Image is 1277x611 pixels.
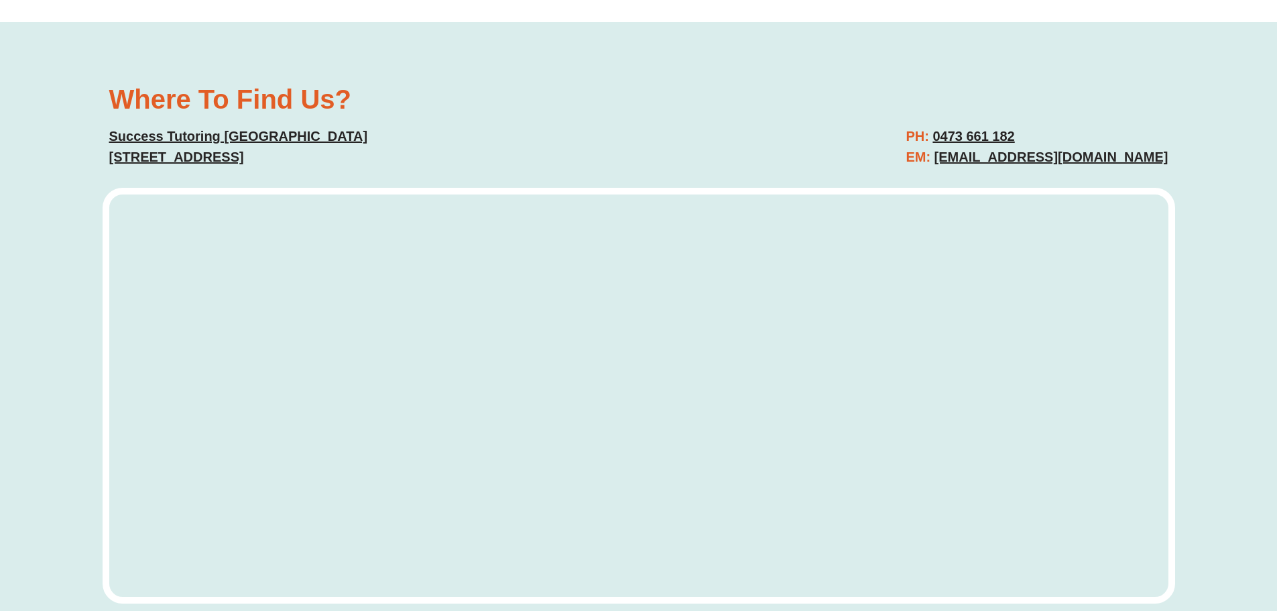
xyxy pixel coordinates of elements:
a: 0473 661 182 [932,129,1014,144]
a: [EMAIL_ADDRESS][DOMAIN_NAME] [934,150,1168,164]
iframe: Chat Widget [1210,547,1277,611]
a: Success Tutoring [GEOGRAPHIC_DATA][STREET_ADDRESS] [109,129,368,164]
iframe: Success Tutoring - North Lakes [109,195,1168,597]
span: EM: [906,150,930,164]
span: PH: [906,129,928,144]
h2: Where To Find Us? [109,86,625,113]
